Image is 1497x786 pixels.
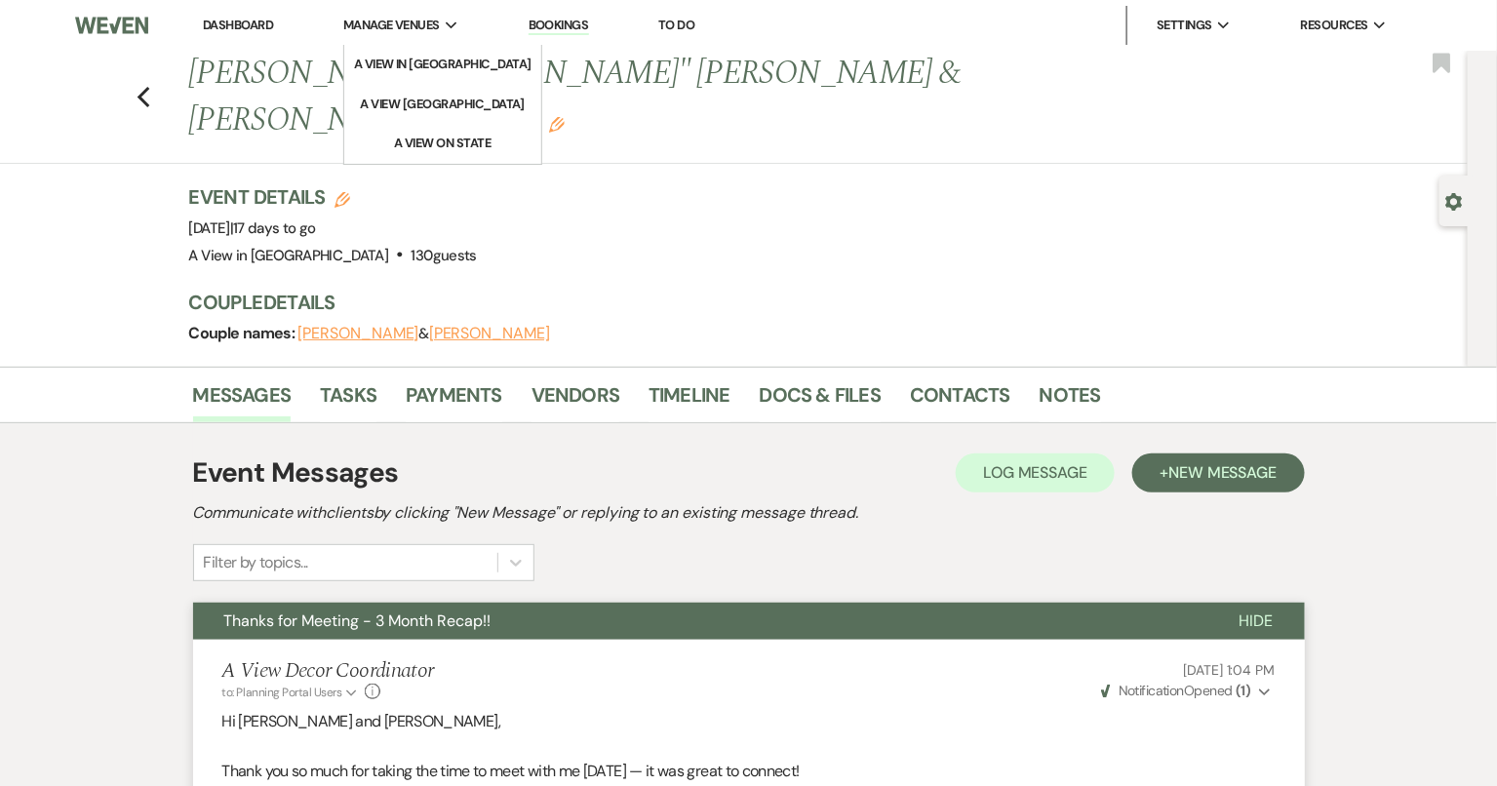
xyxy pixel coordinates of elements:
[1101,682,1251,699] span: Opened
[320,379,376,422] a: Tasks
[75,5,148,46] img: Weven Logo
[529,17,589,35] a: Bookings
[532,379,619,422] a: Vendors
[412,246,477,265] span: 130 guests
[1208,603,1305,640] button: Hide
[222,659,434,684] h5: A View Decor Coordinator
[230,218,316,238] span: |
[1098,681,1276,701] button: NotificationOpened (1)
[760,379,881,422] a: Docs & Files
[956,453,1115,492] button: Log Message
[658,17,694,33] a: To Do
[189,323,298,343] span: Couple names:
[233,218,316,238] span: 17 days to go
[345,124,540,163] a: A View on State
[224,610,492,631] span: Thanks for Meeting - 3 Month Recap!!
[355,134,531,153] li: A View on State
[344,45,541,84] a: A View in [GEOGRAPHIC_DATA]
[189,51,1063,143] h1: [PERSON_NAME] "[PERSON_NAME]" [PERSON_NAME] & [PERSON_NAME] Wedding
[204,551,308,574] div: Filter by topics...
[354,55,532,74] li: A View in [GEOGRAPHIC_DATA]
[222,685,342,700] span: to: Planning Portal Users
[649,379,730,422] a: Timeline
[1183,661,1275,679] span: [DATE] 1:04 PM
[298,326,419,341] button: [PERSON_NAME]
[1445,191,1463,210] button: Open lead details
[429,326,550,341] button: [PERSON_NAME]
[189,183,477,211] h3: Event Details
[355,95,531,114] li: A View [GEOGRAPHIC_DATA]
[1168,462,1277,483] span: New Message
[222,709,1276,734] p: Hi [PERSON_NAME] and [PERSON_NAME],
[406,379,502,422] a: Payments
[193,379,292,422] a: Messages
[193,452,399,493] h1: Event Messages
[203,17,273,33] a: Dashboard
[189,289,1281,316] h3: Couple Details
[1040,379,1101,422] a: Notes
[549,115,565,133] button: Edit
[298,324,550,343] span: &
[222,759,1276,784] p: Thank you so much for taking the time to meet with me [DATE] — it was great to connect!
[1240,610,1274,631] span: Hide
[1132,453,1304,492] button: +New Message
[343,16,440,35] span: Manage Venues
[1157,16,1212,35] span: Settings
[910,379,1010,422] a: Contacts
[222,684,361,701] button: to: Planning Portal Users
[345,85,540,124] a: A View [GEOGRAPHIC_DATA]
[189,246,389,265] span: A View in [GEOGRAPHIC_DATA]
[189,218,316,238] span: [DATE]
[1301,16,1368,35] span: Resources
[1119,682,1184,699] span: Notification
[1236,682,1250,699] strong: ( 1 )
[193,603,1208,640] button: Thanks for Meeting - 3 Month Recap!!
[193,501,1305,525] h2: Communicate with clients by clicking "New Message" or replying to an existing message thread.
[983,462,1087,483] span: Log Message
